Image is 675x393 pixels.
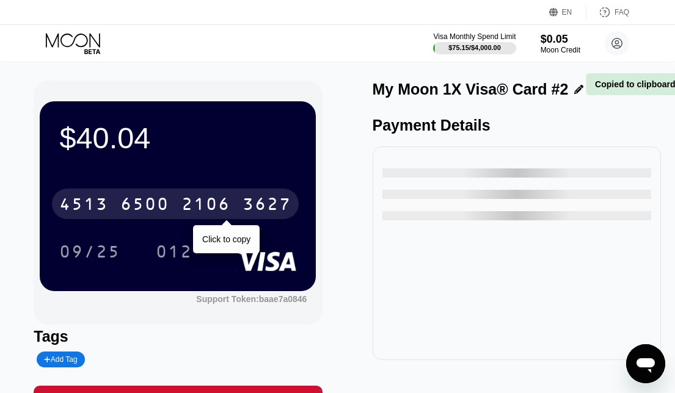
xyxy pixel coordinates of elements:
[562,8,572,16] div: EN
[373,117,661,134] div: Payment Details
[59,243,120,263] div: 09/25
[433,32,516,54] div: Visa Monthly Spend Limit$75.15/$4,000.00
[196,294,307,304] div: Support Token:baae7a0846
[433,32,516,41] div: Visa Monthly Spend Limit
[196,294,307,304] div: Support Token: baae7a0846
[541,46,580,54] div: Moon Credit
[626,344,665,383] iframe: Button to launch messaging window
[37,352,84,367] div: Add Tag
[44,355,77,364] div: Add Tag
[147,236,202,267] div: 012
[52,189,299,219] div: 4513650021063627
[34,328,322,345] div: Tags
[541,33,580,54] div: $0.05Moon Credit
[202,234,250,244] div: Click to copy
[243,196,291,215] div: 3627
[373,81,569,98] div: My Moon 1X Visa® Card #2
[156,243,192,263] div: 012
[615,8,629,16] div: FAQ
[50,236,130,267] div: 09/25
[120,196,169,215] div: 6500
[59,121,296,155] div: $40.04
[541,33,580,46] div: $0.05
[181,196,230,215] div: 2106
[592,79,675,89] div: Copied to clipboard
[448,44,501,51] div: $75.15 / $4,000.00
[59,196,108,215] div: 4513
[586,6,629,18] div: FAQ
[549,6,586,18] div: EN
